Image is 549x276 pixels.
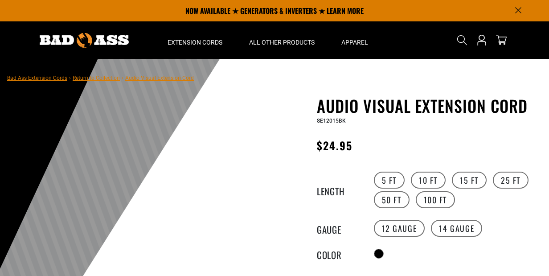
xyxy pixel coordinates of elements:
span: Extension Cords [168,38,222,46]
span: › [122,75,123,81]
legend: Gauge [317,222,361,234]
span: SE12015BK [317,118,346,124]
summary: Apparel [328,21,381,59]
span: › [69,75,71,81]
label: 25 FT [493,172,529,189]
span: All Other Products [249,38,315,46]
span: Audio Visual Extension Cord [125,75,194,81]
span: Apparel [341,38,368,46]
summary: Extension Cords [154,21,236,59]
span: $24.95 [317,137,352,153]
nav: breadcrumbs [7,72,194,83]
legend: Length [317,184,361,196]
a: Return to Collection [73,75,120,81]
summary: All Other Products [236,21,328,59]
legend: Color [317,248,361,260]
label: 50 FT [374,191,410,208]
label: 100 FT [416,191,455,208]
summary: Search [455,33,469,47]
a: Bad Ass Extension Cords [7,75,67,81]
h1: Audio Visual Extension Cord [317,96,535,115]
img: Bad Ass Extension Cords [40,33,129,48]
label: 5 FT [374,172,405,189]
label: 15 FT [452,172,487,189]
label: 10 FT [411,172,446,189]
label: 12 Gauge [374,220,425,237]
label: 14 Gauge [431,220,482,237]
